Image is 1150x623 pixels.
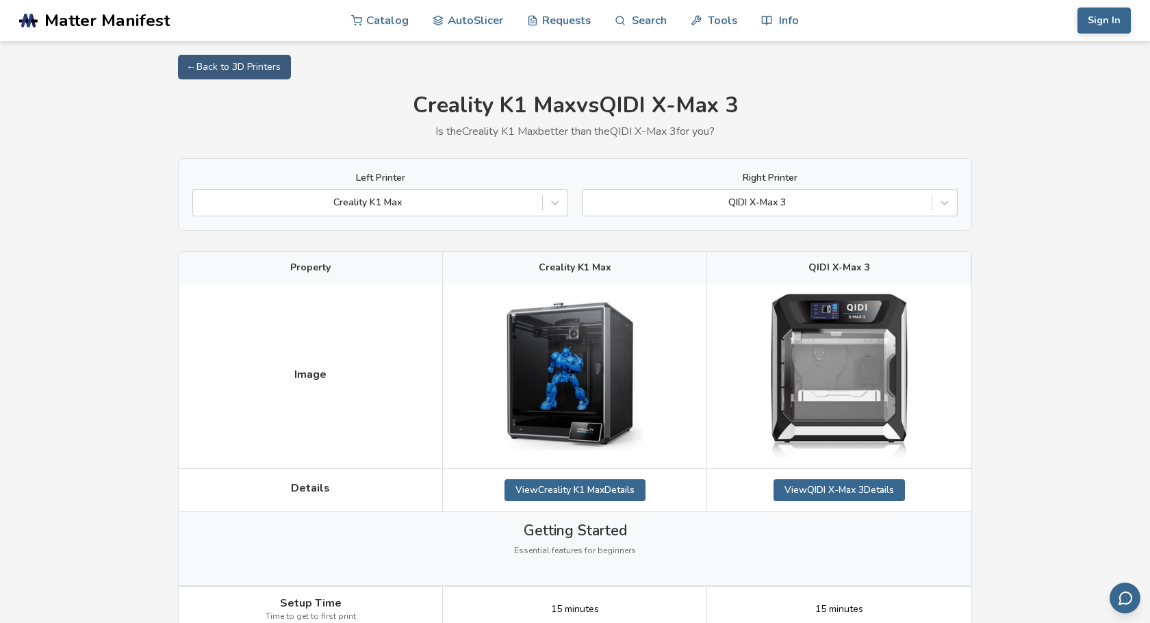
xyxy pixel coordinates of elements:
span: 15 minutes [815,604,863,615]
span: Details [291,482,330,494]
span: Getting Started [524,522,627,539]
p: Is the Creality K1 Max better than the QIDI X-Max 3 for you? [178,125,972,138]
span: 15 minutes [551,604,599,615]
a: ViewCreality K1 MaxDetails [504,479,646,501]
span: Image [294,368,327,381]
img: Creality K1 Max [507,302,643,450]
span: Matter Manifest [44,11,170,30]
input: QIDI X-Max 3 [589,197,592,208]
img: QIDI X-Max 3 [771,294,908,457]
label: Right Printer [582,173,958,183]
span: Property [290,262,331,273]
span: QIDI X-Max 3 [808,262,870,273]
span: Time to get to first print [266,612,356,622]
a: ViewQIDI X-Max 3Details [774,479,905,501]
span: Essential features for beginners [514,546,636,556]
h1: Creality K1 Max vs QIDI X-Max 3 [178,93,972,118]
input: Creality K1 Max [200,197,203,208]
span: Setup Time [280,597,342,609]
button: Sign In [1077,8,1131,34]
button: Send feedback via email [1110,583,1140,613]
label: Left Printer [192,173,568,183]
span: Creality K1 Max [539,262,611,273]
a: ← Back to 3D Printers [178,55,291,79]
